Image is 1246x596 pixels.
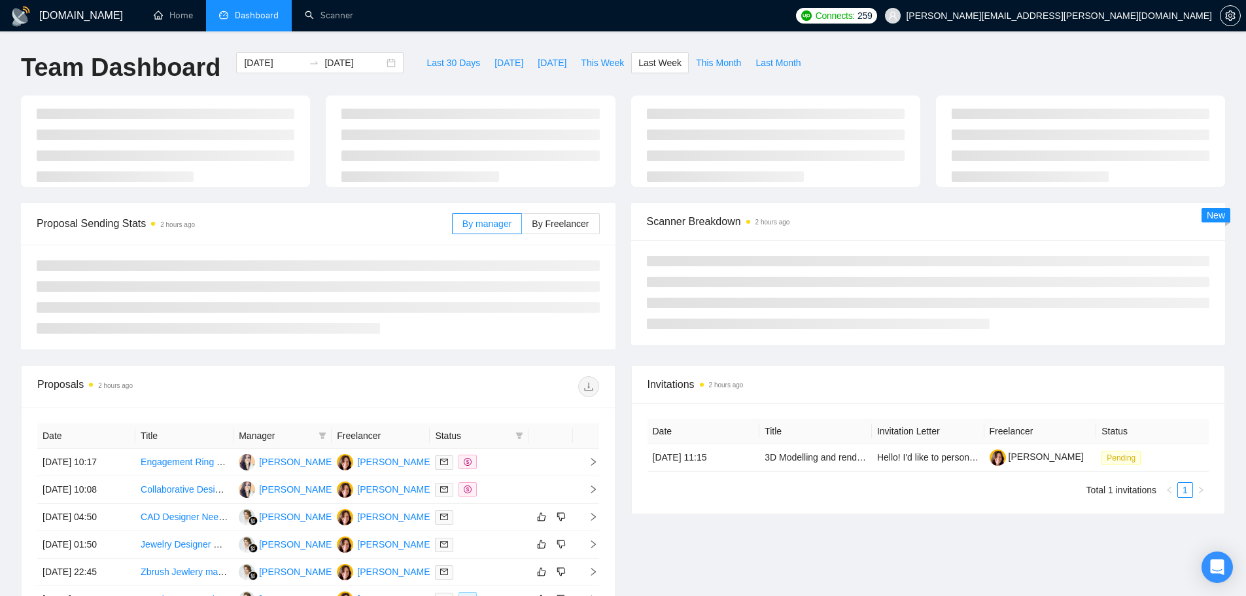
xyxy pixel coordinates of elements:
span: Last 30 Days [426,56,480,70]
a: LS[PERSON_NAME] [239,566,334,576]
li: Previous Page [1162,482,1177,498]
div: [PERSON_NAME] [259,537,334,552]
button: Last Week [631,52,689,73]
td: [DATE] 01:50 [37,531,135,559]
button: Last Month [748,52,808,73]
a: [PERSON_NAME] [990,451,1084,462]
button: dislike [553,509,569,525]
th: Status [1096,419,1209,444]
span: like [537,567,546,577]
a: searchScanner [305,10,353,21]
a: Engagement Ring CAD Designer with Rhino and KeyShot Expertise [141,457,416,467]
span: Connects: [816,9,855,23]
button: dislike [553,564,569,580]
img: RR [337,536,353,553]
button: dislike [553,536,569,552]
button: like [534,509,549,525]
span: mail [440,513,448,521]
span: Scanner Breakdown [647,213,1210,230]
td: Collaborative Designer Needed for Pearl Jewelry Collection [135,476,234,504]
span: Last Month [755,56,801,70]
div: [PERSON_NAME] [259,565,334,579]
button: left [1162,482,1177,498]
a: RR[PERSON_NAME] [337,538,432,549]
span: New [1207,210,1225,220]
button: [DATE] [487,52,530,73]
img: LS [239,509,255,525]
a: LS[PERSON_NAME] [239,511,334,521]
time: 2 hours ago [755,219,790,226]
span: filter [319,432,326,440]
span: right [578,512,598,521]
td: Jewelry Designer Needed for Custom Ring CAD and 3D Design [135,531,234,559]
th: Invitation Letter [872,419,984,444]
span: right [578,457,598,466]
a: RR[PERSON_NAME] [337,511,432,521]
h1: Team Dashboard [21,52,220,83]
span: This Week [581,56,624,70]
img: LS [239,564,255,580]
td: 3D Modelling and rendering [759,444,872,472]
span: like [537,539,546,550]
span: left [1166,486,1173,494]
th: Freelancer [332,423,430,449]
th: Date [37,423,135,449]
span: dashboard [219,10,228,20]
span: right [578,567,598,576]
span: user [888,11,897,20]
img: RR [337,509,353,525]
li: Next Page [1193,482,1209,498]
td: [DATE] 04:50 [37,504,135,531]
div: [PERSON_NAME] [357,482,432,497]
span: dollar [464,458,472,466]
img: upwork-logo.png [801,10,812,21]
button: like [534,536,549,552]
img: RR [337,564,353,580]
span: 259 [857,9,872,23]
span: swap-right [309,58,319,68]
span: Dashboard [235,10,279,21]
span: Manager [239,429,313,443]
td: [DATE] 22:45 [37,559,135,586]
a: RR[PERSON_NAME] [337,566,432,576]
li: Total 1 invitations [1086,482,1156,498]
a: Zbrush Jewlery master! [141,567,235,577]
a: LS[PERSON_NAME] [239,538,334,549]
td: [DATE] 10:17 [37,449,135,476]
span: like [537,512,546,522]
span: [DATE] [494,56,523,70]
span: mail [440,485,448,493]
td: Engagement Ring CAD Designer with Rhino and KeyShot Expertise [135,449,234,476]
input: Start date [244,56,303,70]
div: [PERSON_NAME] [259,455,334,469]
img: gigradar-bm.png [249,516,258,525]
button: [DATE] [530,52,574,73]
div: [PERSON_NAME] [357,537,432,552]
img: LS [239,536,255,553]
span: dislike [557,567,566,577]
div: [PERSON_NAME] [357,455,432,469]
th: Date [648,419,760,444]
span: By Freelancer [532,219,589,229]
a: RR[PERSON_NAME] [337,456,432,466]
div: Proposals [37,376,318,397]
time: 2 hours ago [160,221,195,228]
span: By manager [462,219,511,229]
span: right [578,485,598,494]
img: gigradar-bm.png [249,544,258,553]
time: 2 hours ago [709,381,744,389]
span: right [1197,486,1205,494]
button: right [1193,482,1209,498]
div: [PERSON_NAME] [259,482,334,497]
img: MS [239,454,255,470]
td: [DATE] 10:08 [37,476,135,504]
span: dollar [464,485,472,493]
td: CAD Designer Needed [135,504,234,531]
span: [DATE] [538,56,566,70]
span: This Month [696,56,741,70]
img: RR [337,454,353,470]
span: filter [513,426,526,446]
th: Title [759,419,872,444]
div: [PERSON_NAME] [357,510,432,524]
span: filter [316,426,329,446]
